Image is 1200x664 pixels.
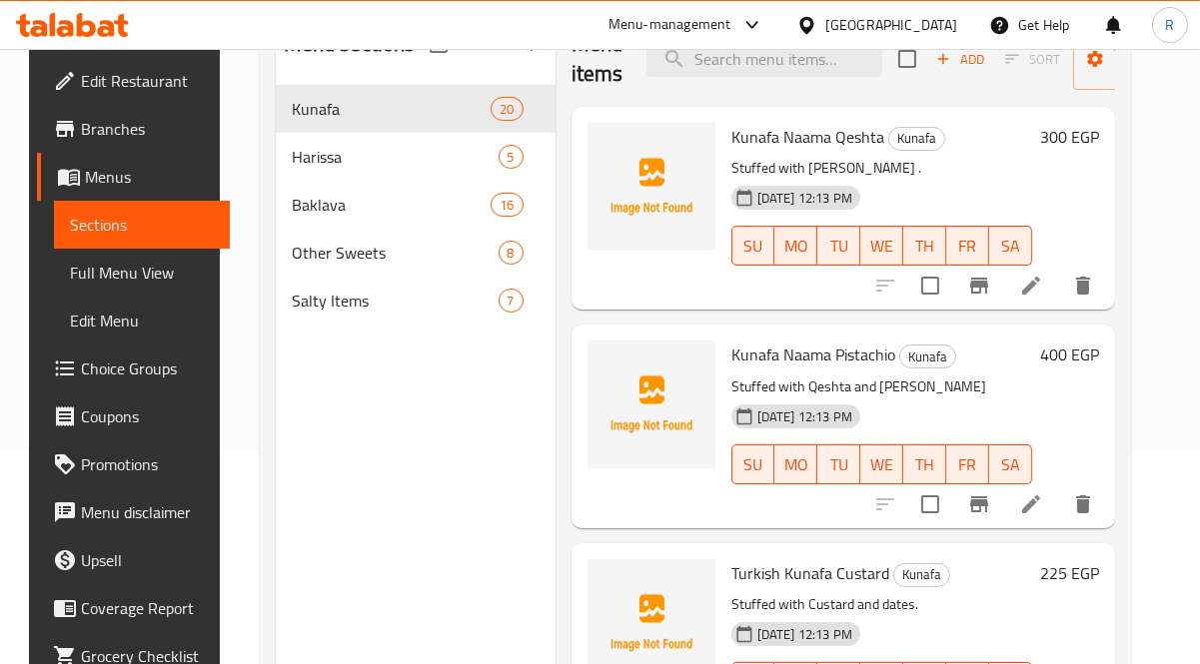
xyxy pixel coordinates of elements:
span: 8 [500,244,523,263]
span: FR [954,232,981,261]
a: Upsell [37,536,230,584]
span: R [1165,14,1174,36]
p: Stuffed with [PERSON_NAME] . [731,156,1032,181]
span: Harissa [292,145,499,169]
span: Select to update [909,265,951,307]
button: Branch-specific-item [955,262,1003,310]
span: Branches [81,117,214,141]
span: Kunafa Naama Qeshta [731,122,884,152]
div: [GEOGRAPHIC_DATA] [825,14,957,36]
button: delete [1059,480,1107,528]
h6: 225 EGP [1040,559,1099,587]
span: Salty Items [292,289,499,313]
button: Add [928,44,992,75]
span: Full Menu View [70,261,214,285]
button: Branch-specific-item [955,480,1003,528]
div: Baklava16 [276,181,556,229]
span: SU [740,450,767,479]
button: WE [860,444,903,484]
p: Stuffed with Qeshta and [PERSON_NAME] [731,374,1032,399]
div: Kunafa20 [276,85,556,133]
span: 7 [500,292,523,311]
a: Coupons [37,392,230,440]
a: Full Menu View [54,249,230,297]
a: Menu disclaimer [37,488,230,536]
span: MO [782,450,809,479]
span: FR [954,450,981,479]
span: Kunafa [894,563,949,586]
span: Kunafa Naama Pistachio [731,339,895,369]
a: Choice Groups [37,344,230,392]
span: Select section first [992,44,1073,75]
span: SU [740,232,767,261]
span: SA [997,450,1024,479]
button: SA [989,444,1032,484]
div: Other Sweets8 [276,229,556,277]
button: TH [903,226,946,266]
h6: 400 EGP [1040,340,1099,368]
button: MO [774,226,817,266]
div: Kunafa [899,344,956,368]
span: Kunafa [900,345,955,368]
a: Menus [37,153,230,201]
span: [DATE] 12:13 PM [749,625,860,644]
button: SU [731,226,775,266]
span: Choice Groups [81,356,214,380]
div: Kunafa [888,127,945,151]
button: SA [989,226,1032,266]
span: Add item [928,44,992,75]
div: items [499,145,524,169]
span: TU [825,232,852,261]
a: Promotions [37,440,230,488]
div: items [491,193,523,217]
button: SU [731,444,775,484]
button: FR [946,226,989,266]
a: Coverage Report [37,584,230,632]
input: search [646,42,882,77]
a: Sections [54,201,230,249]
button: MO [774,444,817,484]
span: TU [825,450,852,479]
span: TH [911,450,938,479]
h6: 300 EGP [1040,123,1099,151]
span: Edit Restaurant [81,69,214,93]
span: Upsell [81,548,214,572]
a: Branches [37,105,230,153]
button: WE [860,226,903,266]
span: 16 [492,196,522,215]
h2: Menu sections [284,29,416,59]
div: items [499,289,524,313]
span: Add [933,48,987,71]
span: SA [997,232,1024,261]
span: Sections [70,213,214,237]
span: Other Sweets [292,241,499,265]
span: Edit Menu [70,309,214,332]
span: Kunafa [889,127,944,150]
button: FR [946,444,989,484]
button: delete [1059,262,1107,310]
a: Edit Menu [54,297,230,344]
span: Select section [886,38,928,80]
span: 20 [492,100,522,119]
nav: Menu sections [276,77,556,332]
a: Edit Restaurant [37,57,230,105]
span: Baklava [292,193,492,217]
span: Manage items [1089,34,1191,84]
button: TU [817,226,860,266]
img: Kunafa Naama Qeshta [588,123,715,251]
div: items [499,241,524,265]
span: Kunafa [292,97,492,121]
span: Promotions [81,452,214,476]
button: TU [817,444,860,484]
span: WE [868,450,895,479]
div: Menu-management [608,13,731,37]
span: [DATE] 12:13 PM [749,407,860,426]
span: Coverage Report [81,596,214,620]
span: Menu disclaimer [81,500,214,524]
span: Select to update [909,483,951,525]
